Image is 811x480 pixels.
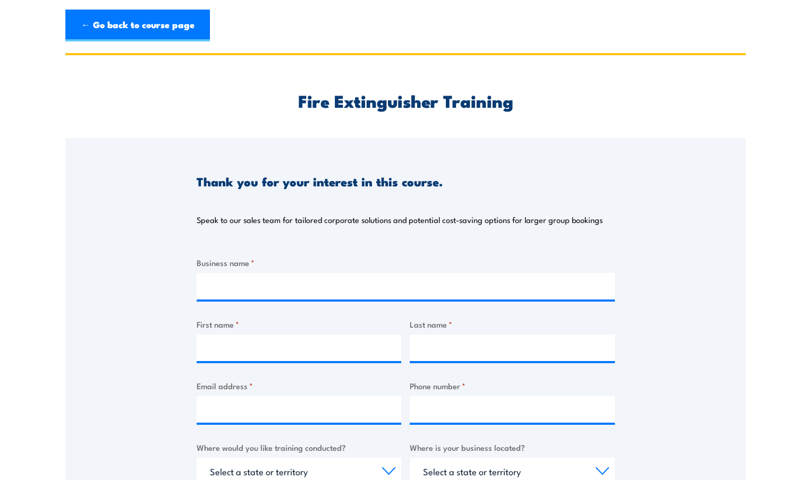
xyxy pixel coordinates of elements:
[410,380,615,392] label: Phone number
[410,441,615,453] label: Where is your business located?
[197,215,603,225] p: Speak to our sales team for tailored corporate solutions and potential cost-saving options for la...
[197,318,402,330] label: First name
[197,175,443,187] h3: Thank you for your interest in this course.
[197,380,402,392] label: Email address
[197,256,615,269] label: Business name
[197,441,402,453] label: Where would you like training conducted?
[197,93,615,108] h2: Fire Extinguisher Training
[65,10,210,41] a: ← Go back to course page
[410,318,615,330] label: Last name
